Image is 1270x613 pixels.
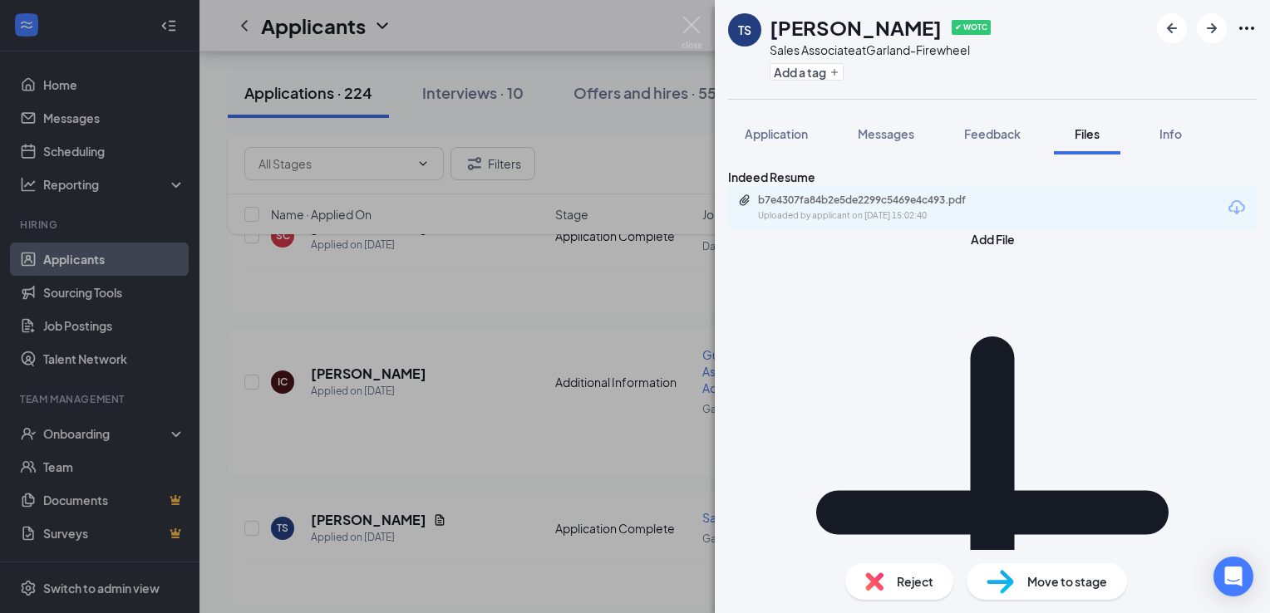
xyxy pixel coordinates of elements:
div: Indeed Resume [728,168,1257,186]
span: Feedback [964,126,1021,141]
a: Paperclipb7e4307fa84b2e5de2299c5469e4c493.pdfUploaded by applicant on [DATE] 15:02:40 [738,194,1007,223]
button: ArrowRight [1197,13,1227,43]
span: Move to stage [1027,572,1107,591]
div: TS [738,22,751,38]
div: b7e4307fa84b2e5de2299c5469e4c493.pdf [758,194,991,207]
div: Uploaded by applicant on [DATE] 15:02:40 [758,209,1007,223]
span: Files [1075,126,1100,141]
div: Sales Associate at Garland-Firewheel [770,42,991,58]
svg: Ellipses [1237,18,1257,38]
div: Open Intercom Messenger [1213,557,1253,596]
button: ArrowLeftNew [1157,13,1187,43]
span: Info [1159,126,1182,141]
svg: Plus [829,67,839,77]
span: Reject [897,572,933,591]
svg: Paperclip [738,194,751,207]
svg: ArrowLeftNew [1162,18,1182,38]
h1: [PERSON_NAME] [770,13,942,42]
svg: Download [1227,198,1247,218]
span: ✔ WOTC [952,20,991,35]
svg: ArrowRight [1202,18,1222,38]
span: Application [745,126,808,141]
button: PlusAdd a tag [770,63,844,81]
span: Messages [858,126,914,141]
